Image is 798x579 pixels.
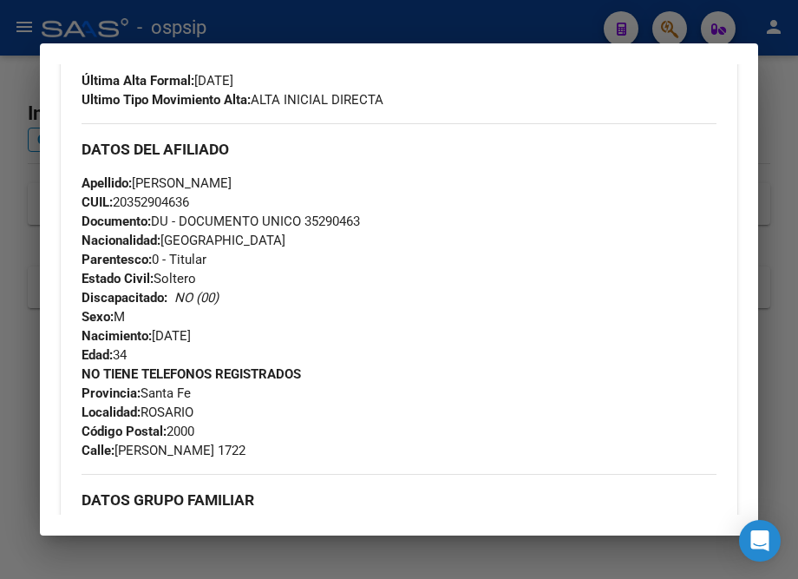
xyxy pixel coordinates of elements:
span: M [82,309,125,325]
span: 2000 [82,424,194,439]
div: Open Intercom Messenger [739,520,781,562]
strong: Nacimiento: [82,328,152,344]
i: NO (00) [174,290,219,306]
strong: Localidad: [82,405,141,420]
strong: Ultimo Tipo Movimiento Alta: [82,92,251,108]
strong: CUIL: [82,194,113,210]
span: Santa Fe [82,385,191,401]
strong: Provincia: [82,385,141,401]
strong: Discapacitado: [82,290,167,306]
strong: Edad: [82,347,113,363]
span: [DATE] [82,328,191,344]
strong: Estado Civil: [82,271,154,286]
strong: NO TIENE TELEFONOS REGISTRADOS [82,366,301,382]
strong: Calle: [82,443,114,458]
span: Soltero [82,271,196,286]
strong: Código Postal: [82,424,167,439]
span: ALTA INICIAL DIRECTA [82,92,383,108]
span: [PERSON_NAME] 1722 [82,443,245,458]
span: DU - DOCUMENTO UNICO 35290463 [82,214,360,229]
span: 34 [82,347,127,363]
strong: Nacionalidad: [82,233,160,248]
strong: Sexo: [82,309,114,325]
span: 20352904636 [82,194,189,210]
h3: DATOS DEL AFILIADO [82,140,716,159]
span: [PERSON_NAME] [82,175,232,191]
strong: Última Alta Formal: [82,73,194,89]
strong: Apellido: [82,175,132,191]
span: ROSARIO [82,405,193,420]
span: 0 - Titular [82,252,206,267]
span: [DATE] [82,73,233,89]
strong: Parentesco: [82,252,152,267]
strong: Documento: [82,214,151,229]
h3: DATOS GRUPO FAMILIAR [82,490,716,510]
span: [GEOGRAPHIC_DATA] [82,233,285,248]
